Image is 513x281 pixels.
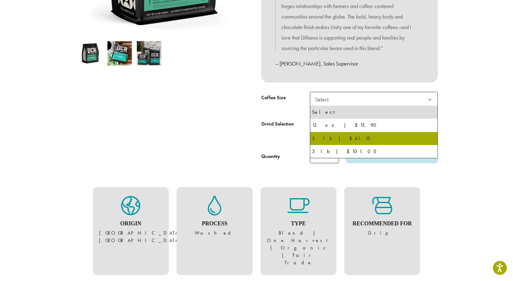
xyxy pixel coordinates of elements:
[261,120,310,129] label: Grind Selection
[310,106,437,119] li: Select
[99,220,163,227] h4: Origin
[137,41,161,66] img: Unity - Image 3
[310,92,438,107] span: Select
[78,41,102,66] img: Unity
[99,196,163,245] figure: [GEOGRAPHIC_DATA], [GEOGRAPHIC_DATA]
[312,121,436,130] div: 12 oz | $15.90
[312,147,436,156] div: 5 lb | $101.00
[350,220,414,227] h4: Recommended For
[312,134,436,143] div: 2 lb | $41.15
[183,220,246,227] h4: Process
[183,196,246,237] figure: Washed
[107,41,132,66] img: Unity - Image 2
[350,196,414,237] figure: Drip
[275,58,424,69] p: – [PERSON_NAME], Sales Supervisor
[267,196,330,267] figure: Blend | One Harvest | Organic | Fair Trade
[313,93,335,105] span: Select
[261,153,280,160] div: Quantity
[267,220,330,227] h4: Type
[261,93,310,102] label: Coffee Size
